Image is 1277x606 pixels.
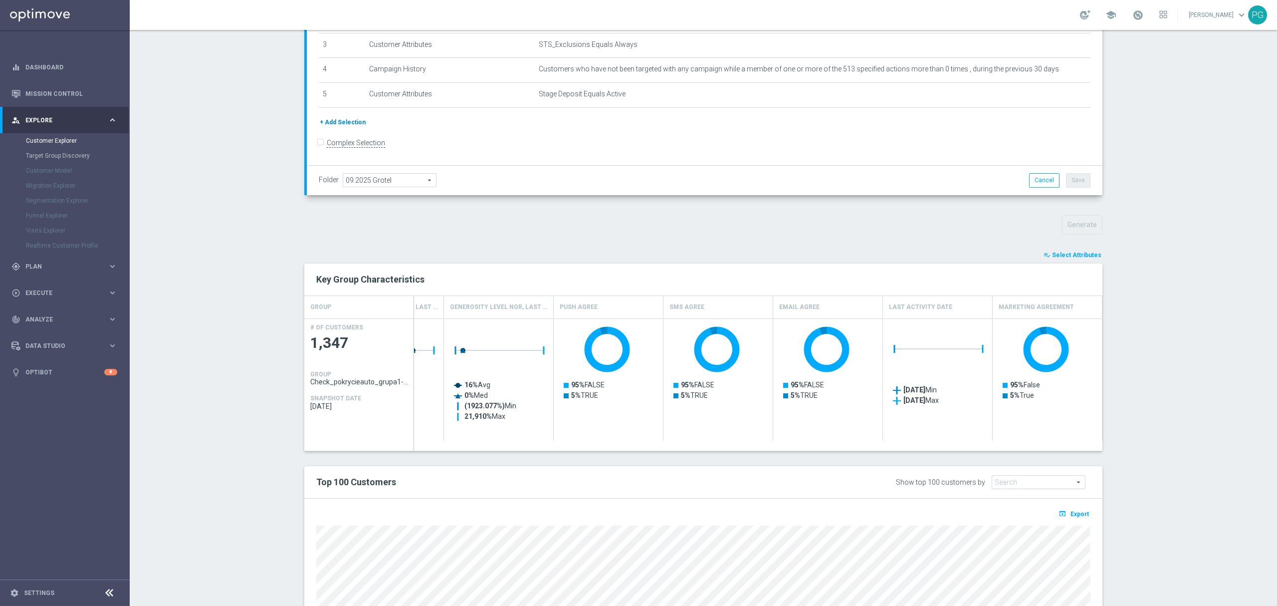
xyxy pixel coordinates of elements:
[1010,391,1020,399] tspan: 5%
[10,589,19,598] i: settings
[1070,511,1089,518] span: Export
[11,289,118,297] button: play_circle_outline Execute keyboard_arrow_right
[11,289,108,298] div: Execute
[25,316,108,322] span: Analyze
[539,90,626,98] span: Stage Deposit Equals Active
[779,299,820,316] h4: Email Agree
[319,117,367,128] button: + Add Selection
[319,58,365,83] td: 4
[896,478,985,487] div: Show top 100 customers by
[310,333,408,353] span: 1,347
[999,299,1074,316] h4: Marketing Agreement
[104,369,117,375] div: 8
[310,402,408,410] span: 2025-08-31
[11,262,108,271] div: Plan
[25,264,108,270] span: Plan
[903,386,925,394] tspan: [DATE]
[25,117,108,123] span: Explore
[11,368,20,377] i: lightbulb
[539,65,1059,73] span: Customers who have not been targeted with any campaign while a member of one or more of the 513 s...
[11,368,118,376] div: lightbulb Optibot 8
[464,402,516,410] text: Min
[26,137,104,145] a: Customer Explorer
[108,314,117,324] i: keyboard_arrow_right
[681,391,690,399] tspan: 5%
[108,115,117,125] i: keyboard_arrow_right
[25,343,108,349] span: Data Studio
[26,193,129,208] div: Segmentation Explorer
[450,299,547,316] h4: Generosity Level NGR, last 30 days
[1052,252,1101,259] span: Select Attributes
[316,274,1090,286] h2: Key Group Characteristics
[1105,9,1116,20] span: school
[464,412,492,420] tspan: 21,910%
[1236,9,1247,20] span: keyboard_arrow_down
[11,289,20,298] i: play_circle_outline
[26,178,129,193] div: Migration Explorer
[11,359,117,385] div: Optibot
[11,341,108,350] div: Data Studio
[26,152,104,160] a: Target Group Discovery
[571,381,585,389] tspan: 95%
[11,315,118,323] button: track_changes Analyze keyboard_arrow_right
[310,324,363,331] h4: # OF CUSTOMERS
[304,318,414,441] div: Press SPACE to select this row.
[108,262,117,271] i: keyboard_arrow_right
[310,395,361,402] h4: SNAPSHOT DATE
[1010,391,1034,399] text: True
[1057,507,1090,520] button: open_in_browser Export
[11,342,118,350] div: Data Studio keyboard_arrow_right
[571,391,581,399] tspan: 5%
[11,80,117,107] div: Mission Control
[11,315,108,324] div: Analyze
[1062,215,1102,235] button: Generate
[1010,381,1040,389] text: False
[1248,5,1267,24] div: PG
[108,341,117,350] i: keyboard_arrow_right
[903,386,937,394] text: Min
[310,378,408,386] span: Check_pokrycieauto_grupa1-v2.0
[11,54,117,80] div: Dashboard
[26,133,129,148] div: Customer Explorer
[903,396,939,404] text: Max
[1029,173,1060,187] button: Cancel
[26,148,129,163] div: Target Group Discovery
[791,391,818,399] text: TRUE
[319,176,339,184] label: Folder
[365,33,535,58] td: Customer Attributes
[11,63,20,72] i: equalizer
[539,40,638,49] span: STS_Exclusions Equals Always
[11,90,118,98] button: Mission Control
[11,262,20,271] i: gps_fixed
[24,590,54,596] a: Settings
[464,391,488,399] text: Med
[681,381,714,389] text: FALSE
[464,402,505,410] tspan: (1923.077%)
[25,290,108,296] span: Execute
[25,80,117,107] a: Mission Control
[26,208,129,223] div: Funnel Explorer
[791,381,804,389] tspan: 95%
[365,58,535,83] td: Campaign History
[26,238,129,253] div: Realtime Customer Profile
[464,391,474,399] tspan: 0%
[464,381,478,389] tspan: 16%
[571,381,605,389] text: FALSE
[25,54,117,80] a: Dashboard
[319,82,365,107] td: 5
[11,116,20,125] i: person_search
[571,391,598,399] text: TRUE
[903,396,925,404] tspan: [DATE]
[26,223,129,238] div: Visits Explorer
[1066,173,1090,187] button: Save
[365,82,535,107] td: Customer Attributes
[11,116,108,125] div: Explore
[11,263,118,271] div: gps_fixed Plan keyboard_arrow_right
[1044,252,1051,259] i: playlist_add_check
[11,315,20,324] i: track_changes
[669,299,704,316] h4: SMS Agree
[560,299,598,316] h4: Push Agree
[1043,250,1102,261] button: playlist_add_check Select Attributes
